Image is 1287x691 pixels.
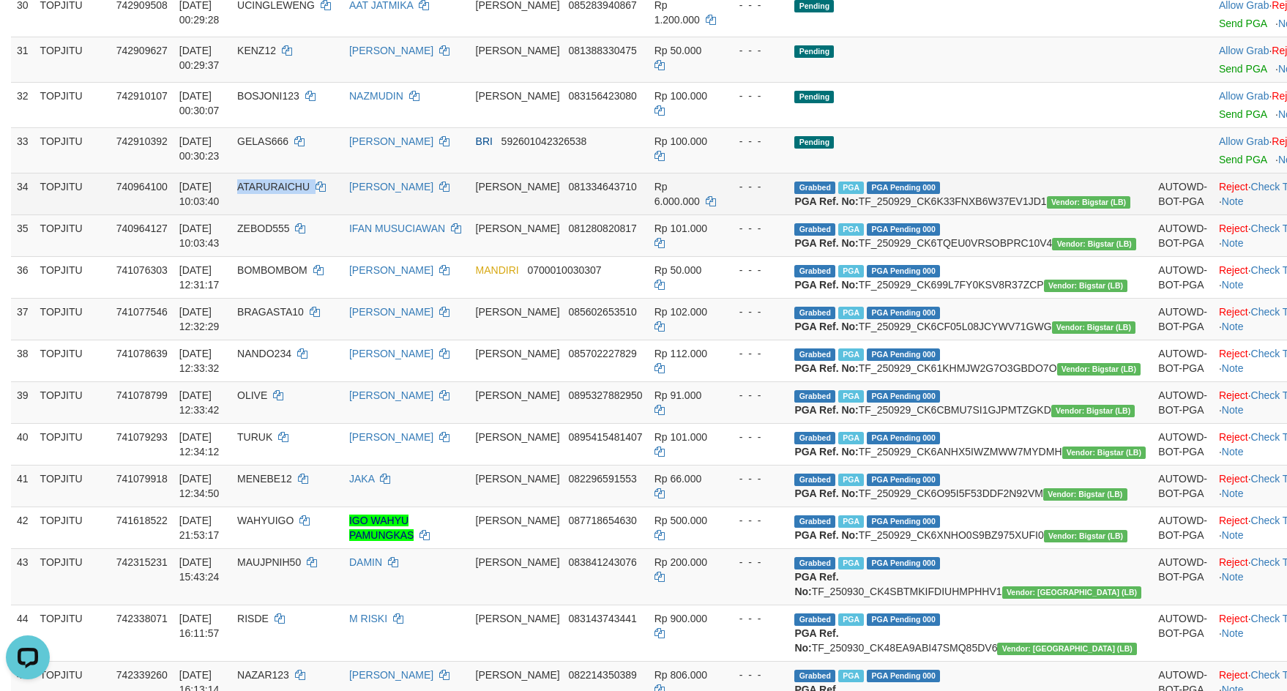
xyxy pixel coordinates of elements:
span: [DATE] 15:43:24 [179,556,220,583]
a: [PERSON_NAME] [349,431,433,443]
td: 32 [11,82,34,127]
span: Copy 083841243076 to clipboard [568,556,636,568]
span: [DATE] 12:33:32 [179,348,220,374]
span: Grabbed [794,265,835,277]
span: Vendor URL: https://dashboard.q2checkout.com/secure [1062,447,1146,459]
span: Grabbed [794,557,835,569]
div: - - - [728,388,783,403]
span: Vendor URL: https://dashboard.q2checkout.com/secure [1002,586,1142,599]
td: 40 [11,423,34,465]
td: 41 [11,465,34,507]
div: - - - [728,430,783,444]
span: 741077546 [116,306,168,318]
span: Marked by bjqdanil [838,557,864,569]
b: PGA Ref. No: [794,529,858,541]
div: - - - [728,346,783,361]
td: 35 [11,214,34,256]
a: DAMIN [349,556,382,568]
span: MANDIRI [476,264,519,276]
td: AUTOWD-BOT-PGA [1152,214,1213,256]
span: [DATE] 00:29:37 [179,45,220,71]
a: NAZMUDIN [349,90,403,102]
span: PGA Pending [867,474,940,486]
span: PGA Pending [867,265,940,277]
a: [PERSON_NAME] [349,348,433,359]
td: TF_250930_CK4SBTMKIFDIUHMPHHV1 [788,548,1152,605]
td: TOPJITU [34,37,111,82]
span: Marked by bjqwili [838,182,864,194]
a: Note [1222,571,1244,583]
a: Allow Grab [1219,45,1269,56]
span: [PERSON_NAME] [476,348,560,359]
span: Rp 100.000 [654,90,707,102]
span: · [1219,45,1272,56]
span: [DATE] 12:31:17 [179,264,220,291]
span: Vendor URL: https://dashboard.q2checkout.com/secure [1044,280,1128,292]
a: Reject [1219,223,1248,234]
span: Rp 100.000 [654,135,707,147]
span: [DATE] 21:53:17 [179,515,220,541]
td: TOPJITU [34,381,111,423]
b: PGA Ref. No: [794,571,838,597]
div: - - - [728,134,783,149]
a: Allow Grab [1219,135,1269,147]
span: Pending [794,91,834,103]
td: TF_250929_CK6CBMU7SI1GJPMTZGKD [788,381,1152,423]
a: Send PGA [1219,154,1267,165]
td: 38 [11,340,34,381]
a: [PERSON_NAME] [349,264,433,276]
span: Copy 085602653510 to clipboard [568,306,636,318]
span: Grabbed [794,223,835,236]
a: JAKA [349,473,374,485]
span: Copy 081388330475 to clipboard [568,45,636,56]
span: ATARURAICHU [237,181,310,193]
a: Reject [1219,264,1248,276]
span: PGA Pending [867,613,940,626]
span: [DATE] 16:11:57 [179,613,220,639]
span: Marked by bjqdanil [838,348,864,361]
a: Reject [1219,669,1248,681]
a: Reject [1219,306,1248,318]
a: Note [1222,237,1244,249]
td: TF_250929_CK6ANHX5IWZMWW7MYDMH [788,423,1152,465]
td: 39 [11,381,34,423]
span: Rp 200.000 [654,556,707,568]
a: IGO WAHYU PAMUNGKAS [349,515,414,541]
a: Send PGA [1219,18,1267,29]
td: TOPJITU [34,82,111,127]
b: PGA Ref. No: [794,195,858,207]
span: 741618522 [116,515,168,526]
span: TURUK [237,431,272,443]
span: Marked by bjqdanil [838,307,864,319]
span: [DATE] 10:03:40 [179,181,220,207]
span: Vendor URL: https://dashboard.q2checkout.com/secure [997,643,1137,655]
td: AUTOWD-BOT-PGA [1152,507,1213,548]
div: - - - [728,43,783,58]
td: TOPJITU [34,465,111,507]
td: TF_250929_CK6XNHO0S9BZ975XUFI0 [788,507,1152,548]
span: Copy 083156423080 to clipboard [568,90,636,102]
span: Grabbed [794,182,835,194]
b: PGA Ref. No: [794,279,858,291]
td: TF_250929_CK61KHMJW2G7O3GBDO7O [788,340,1152,381]
a: Note [1222,404,1244,416]
td: TOPJITU [34,214,111,256]
td: AUTOWD-BOT-PGA [1152,173,1213,214]
td: AUTOWD-BOT-PGA [1152,465,1213,507]
div: - - - [728,263,783,277]
span: [DATE] 12:33:42 [179,389,220,416]
span: [PERSON_NAME] [476,473,560,485]
div: - - - [728,513,783,528]
span: 741079293 [116,431,168,443]
span: [DATE] 10:03:43 [179,223,220,249]
span: Marked by bjqwili [838,223,864,236]
span: Rp 101.000 [654,223,707,234]
span: Copy 0895327882950 to clipboard [568,389,642,401]
td: AUTOWD-BOT-PGA [1152,256,1213,298]
span: 741078639 [116,348,168,359]
span: 742909627 [116,45,168,56]
div: - - - [728,611,783,626]
span: Copy 081334643710 to clipboard [568,181,636,193]
b: PGA Ref. No: [794,488,858,499]
span: NANDO234 [237,348,291,359]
